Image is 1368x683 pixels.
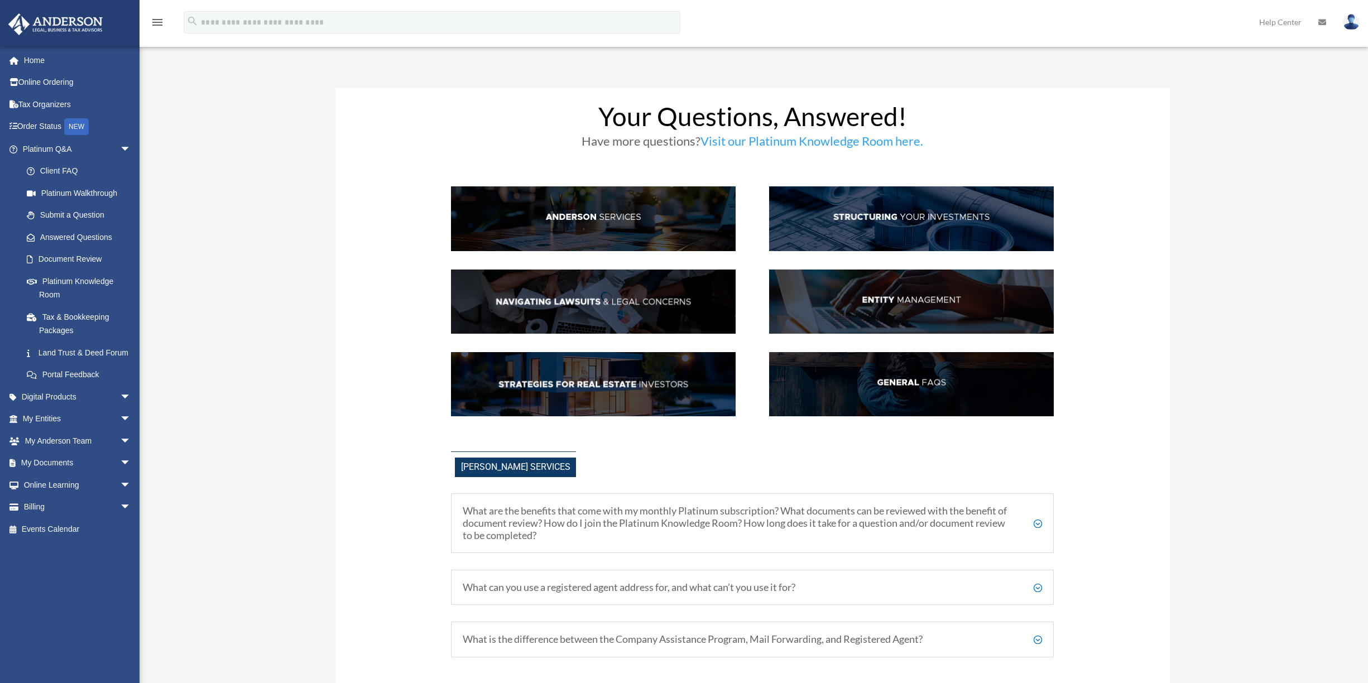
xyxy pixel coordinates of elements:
img: User Pic [1343,14,1360,30]
a: Land Trust & Deed Forum [16,341,148,364]
span: arrow_drop_down [120,386,142,408]
a: Document Review [16,248,148,271]
a: Portal Feedback [16,364,148,386]
span: arrow_drop_down [120,408,142,431]
h3: Have more questions? [451,135,1054,153]
a: Digital Productsarrow_drop_down [8,386,148,408]
a: Billingarrow_drop_down [8,496,148,518]
i: search [186,15,199,27]
img: GenFAQ_hdr [769,352,1054,417]
a: Submit a Question [16,204,148,227]
a: Platinum Walkthrough [16,182,148,204]
h1: Your Questions, Answered! [451,104,1054,135]
a: Home [8,49,148,71]
a: Visit our Platinum Knowledge Room here. [700,133,923,154]
span: arrow_drop_down [120,452,142,475]
h5: What are the benefits that come with my monthly Platinum subscription? What documents can be revi... [463,505,1042,541]
img: StratsRE_hdr [451,352,736,417]
img: NavLaw_hdr [451,270,736,334]
a: Tax Organizers [8,93,148,116]
a: My Entitiesarrow_drop_down [8,408,148,430]
a: Platinum Q&Aarrow_drop_down [8,138,148,160]
a: Online Ordering [8,71,148,94]
img: Anderson Advisors Platinum Portal [5,13,106,35]
span: [PERSON_NAME] Services [455,458,576,477]
h5: What can you use a registered agent address for, and what can’t you use it for? [463,581,1042,594]
img: EntManag_hdr [769,270,1054,334]
a: Events Calendar [8,518,148,540]
span: arrow_drop_down [120,138,142,161]
a: Order StatusNEW [8,116,148,138]
h5: What is the difference between the Company Assistance Program, Mail Forwarding, and Registered Ag... [463,633,1042,646]
span: arrow_drop_down [120,430,142,453]
i: menu [151,16,164,29]
span: arrow_drop_down [120,474,142,497]
a: menu [151,20,164,29]
span: arrow_drop_down [120,496,142,519]
div: NEW [64,118,89,135]
a: Answered Questions [16,226,148,248]
a: Online Learningarrow_drop_down [8,474,148,496]
a: My Anderson Teamarrow_drop_down [8,430,148,452]
img: AndServ_hdr [451,186,736,251]
a: Platinum Knowledge Room [16,270,148,306]
img: StructInv_hdr [769,186,1054,251]
a: My Documentsarrow_drop_down [8,452,148,474]
a: Tax & Bookkeeping Packages [16,306,148,341]
a: Client FAQ [16,160,142,182]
